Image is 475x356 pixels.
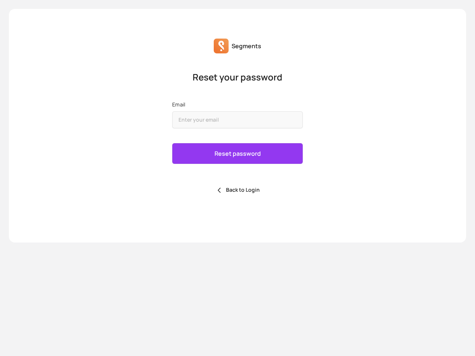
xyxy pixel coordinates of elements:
[216,186,260,193] a: Back to Login
[172,143,303,164] button: Reset password
[214,149,261,158] p: Reset password
[172,101,303,108] label: Email
[172,111,303,128] input: Email
[172,71,303,83] p: Reset your password
[232,42,261,50] p: Segments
